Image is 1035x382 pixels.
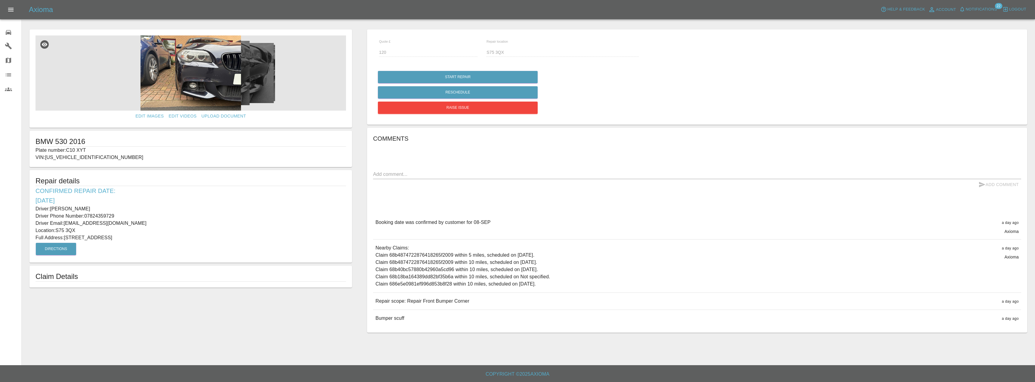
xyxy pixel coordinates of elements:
button: Reschedule [378,86,538,99]
button: Notifications [958,5,999,14]
button: Directions [36,243,76,255]
p: Booking date was confirmed by customer for 08-SEP [375,219,491,226]
span: 22 [995,3,1002,9]
a: Edit Videos [166,111,199,122]
p: Bumper scuff [375,315,404,322]
span: a day ago [1002,316,1019,321]
a: Edit Images [133,111,166,122]
a: Account [927,5,958,14]
span: a day ago [1002,246,1019,250]
h6: Copyright © 2025 Axioma [5,370,1030,378]
p: Axioma [1004,254,1019,260]
p: VIN: [US_VEHICLE_IDENTIFICATION_NUMBER] [36,154,346,161]
button: Logout [1001,5,1028,14]
button: Open drawer [4,2,18,17]
p: Driver Email: [EMAIL_ADDRESS][DOMAIN_NAME] [36,220,346,227]
h5: Axioma [29,5,53,14]
button: Start Repair [378,71,538,83]
span: Logout [1009,6,1026,13]
button: Raise issue [378,102,538,114]
span: Account [936,6,956,13]
p: Location: S75 3QX [36,227,346,234]
span: a day ago [1002,221,1019,225]
h6: Comments [373,134,1021,143]
span: Repair location [487,40,508,43]
span: Help & Feedback [887,6,925,13]
span: Notifications [966,6,997,13]
p: Driver Phone Number: 07824359729 [36,212,346,220]
span: Quote £ [379,40,391,43]
h1: Claim Details [36,272,346,281]
a: Upload Document [199,111,248,122]
p: Full Address: [STREET_ADDRESS] [36,234,346,241]
img: 265c9841-29be-4b77-9686-02beb5b402fc [36,35,346,111]
h6: Confirmed Repair Date: [DATE] [36,186,346,205]
p: Axioma [1004,228,1019,234]
h5: Repair details [36,176,346,186]
p: Repair scope: Repair Front Bumper Corner [375,298,469,305]
button: Help & Feedback [879,5,926,14]
p: Nearby Claims: Claim 68b4874722876418265f2009 within 5 miles, scheduled on [DATE]. Claim 68b48747... [375,244,550,288]
h1: BMW 530 2016 [36,137,346,146]
span: a day ago [1002,299,1019,304]
p: Plate number: C10 XYT [36,147,346,154]
p: Driver: [PERSON_NAME] [36,205,346,212]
